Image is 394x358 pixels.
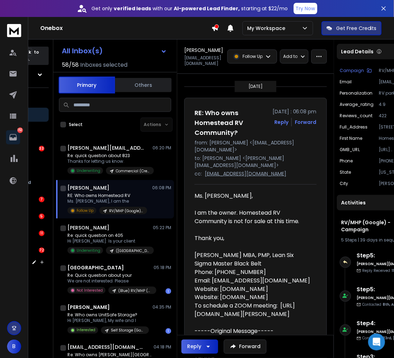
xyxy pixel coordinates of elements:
button: Reply [181,340,218,354]
h1: [PERSON_NAME] [67,304,110,311]
button: Primary [59,77,115,94]
div: 7 [39,197,44,202]
p: Try Now [296,5,315,12]
p: Reviews_count [340,113,373,119]
p: cc: [195,170,202,177]
button: All Inbox(s) [56,44,173,58]
p: We are not interested. Please [67,278,152,284]
div: 1 [166,328,171,334]
div: 11 [39,231,44,236]
button: Try Now [294,3,317,14]
p: Campaign [340,68,364,73]
p: 152 [17,127,23,133]
p: Re: quick question about 823 [67,153,152,159]
h3: Inboxes selected [80,61,127,69]
p: Lead Details [341,48,374,55]
p: Underwriting [77,248,100,253]
p: Not Interested [77,288,103,293]
button: Others [115,77,172,93]
div: 1 [166,288,171,294]
h1: [PERSON_NAME][EMAIL_ADDRESS][DOMAIN_NAME] [67,144,145,151]
h1: [PERSON_NAME] [67,184,109,191]
button: Reply [274,119,288,126]
p: Re: Quick question about your [67,273,152,278]
a: 152 [6,130,20,144]
p: to: [PERSON_NAME] <[PERSON_NAME][EMAIL_ADDRESS][DOMAIN_NAME]> [195,155,317,169]
p: Follow Up [243,54,263,59]
h1: [PERSON_NAME] [184,47,223,54]
p: Follow Up [77,208,94,213]
strong: AI-powered Lead Finder, [174,5,240,12]
p: First Name [340,136,363,141]
p: RV/MHP (Google) - Campaign [109,208,143,214]
p: Re: Who owns UnitSafe Storage? [67,312,149,318]
p: Underwriting [77,168,100,173]
button: B [7,340,21,354]
p: Full_Address [340,124,368,130]
p: [EMAIL_ADDRESS][DOMAIN_NAME] [205,170,286,177]
p: [DATE] : 06:08 pm [273,108,317,115]
h1: Onebox [40,24,211,32]
p: ([GEOGRAPHIC_DATA]) - Agent Campaign *New* [116,248,150,253]
p: Average_rating [340,102,374,107]
strong: verified leads [114,5,151,12]
h1: [EMAIL_ADDRESS][DOMAIN_NAME] [67,344,145,351]
p: 06:20 PM [153,145,171,151]
p: from: [PERSON_NAME] <[EMAIL_ADDRESS][DOMAIN_NAME]> [195,139,317,153]
p: Interested [77,328,95,333]
p: Thanks for letting us know. [67,159,152,164]
p: Hi [PERSON_NAME], My wife and I [67,318,149,324]
div: 33 [39,146,44,151]
div: Open Intercom Messenger [368,334,385,351]
p: Get Free Credits [336,25,377,32]
p: Hi [PERSON_NAME]: Is your client [67,238,152,244]
div: Reply [187,343,201,350]
p: My Workspace [247,25,288,32]
p: [EMAIL_ADDRESS][DOMAIN_NAME] [184,55,223,66]
p: 05:18 PM [154,265,171,270]
h1: [GEOGRAPHIC_DATA] [67,264,124,271]
p: [DATE] [249,84,263,89]
p: (Blue) RV/MHP (Google) - Campaign [118,288,152,293]
label: Select [69,122,83,127]
p: Email [340,79,352,85]
div: 72 [39,247,44,253]
p: Personalization [340,90,373,96]
p: RE: Who owns Homestead RV [67,193,147,198]
span: 58 / 58 [62,61,79,69]
p: City [340,181,348,186]
div: 5 [39,214,44,219]
p: GMB_URL [340,147,360,153]
h1: RE: Who owns Homestead RV Community? [195,108,268,138]
p: Add to [283,54,298,59]
p: Commercial (Crexi) - Campaign [116,168,150,174]
p: Ms. [PERSON_NAME], I am the [67,198,147,204]
button: Forward [224,340,267,354]
h1: All Inbox(s) [62,47,103,54]
p: 04:35 PM [153,305,171,310]
p: 04:18 PM [154,345,171,350]
img: logo [7,24,21,37]
p: Get only with our starting at $22/mo [92,5,288,12]
p: Self Storage (Google) - Campaign [111,328,145,333]
p: State [340,169,351,175]
h1: [PERSON_NAME] [67,224,109,231]
span: 5 Steps [341,237,357,243]
p: 06:08 PM [152,185,171,191]
button: Get Free Credits [322,21,382,35]
p: Phone [340,158,353,164]
div: Forward [295,119,317,126]
p: 05:22 PM [153,225,171,231]
button: Campaign [340,68,372,73]
p: Re: Who owns [PERSON_NAME][GEOGRAPHIC_DATA] [67,352,152,358]
p: Re: quick question on 405 [67,233,152,238]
